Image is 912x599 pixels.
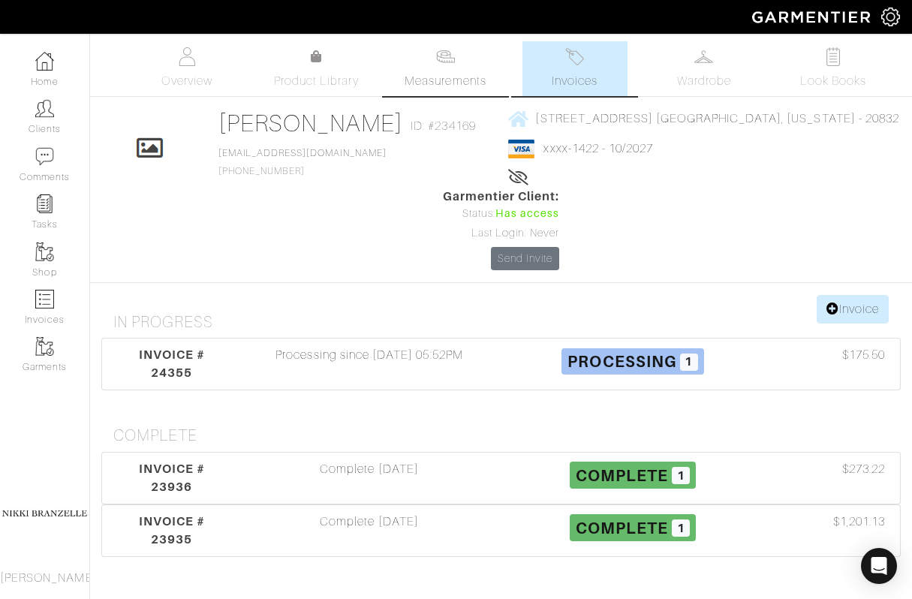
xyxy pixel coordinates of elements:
[745,4,881,30] img: garmentier-logo-header-white-b43fb05a5012e4ada735d5af1a66efaba907eab6374d6393d1fbf88cb4ef424d.png
[680,354,698,372] span: 1
[842,346,885,364] span: $175.50
[35,290,54,309] img: orders-icon-0abe47150d42831381b5fb84f609e132dff9fe21cb692f30cb5eec754e2cba89.png
[443,225,560,242] div: Last Login: Never
[535,112,899,125] span: [STREET_ADDRESS] [GEOGRAPHIC_DATA], [US_STATE] - 20832
[238,346,501,382] div: Processing since [DATE] 05:52PM
[576,466,668,485] span: Complete
[139,462,205,494] span: INVOICE # 23936
[274,72,359,90] span: Product Library
[393,41,498,96] a: Measurements
[35,337,54,356] img: garments-icon-b7da505a4dc4fd61783c78ac3ca0ef83fa9d6f193b1c9dc38574b1d14d53ca28.png
[881,8,900,26] img: gear-icon-white-bd11855cb880d31180b6d7d6211b90ccbf57a29d726f0c71d8c61bd08dd39cc2.png
[652,41,757,96] a: Wardrobe
[842,460,885,478] span: $273.22
[823,47,842,66] img: todo-9ac3debb85659649dc8f770b8b6100bb5dab4b48dedcbae339e5042a72dfd3cc.svg
[677,72,731,90] span: Wardrobe
[35,147,54,166] img: comment-icon-a0a6a9ef722e966f86d9cbdc48e553b5cf19dbc54f86b18d962a5391bc8f6eb6.png
[565,47,584,66] img: orders-27d20c2124de7fd6de4e0e44c1d41de31381a507db9b33961299e4e07d508b8c.svg
[672,467,690,485] span: 1
[35,99,54,118] img: clients-icon-6bae9207a08558b7cb47a8932f037763ab4055f8c8b6bfacd5dc20c3e0201464.png
[694,47,713,66] img: wardrobe-487a4870c1b7c33e795ec22d11cfc2ed9d08956e64fb3008fe2437562e282088.svg
[495,206,560,222] span: Has access
[218,148,387,158] a: [EMAIL_ADDRESS][DOMAIN_NAME]
[508,109,899,128] a: [STREET_ADDRESS] [GEOGRAPHIC_DATA], [US_STATE] - 20832
[405,72,486,90] span: Measurements
[101,504,901,557] a: INVOICE # 23935 Complete [DATE] Complete 1 $1,201.13
[861,548,897,584] div: Open Intercom Messenger
[576,519,668,537] span: Complete
[218,110,404,137] a: [PERSON_NAME]
[101,338,901,390] a: INVOICE # 24355 Processing since [DATE] 05:52PM Processing 1 $175.50
[522,41,628,96] a: Invoices
[800,72,867,90] span: Look Books
[411,117,476,135] span: ID: #234169
[238,460,501,496] div: Complete [DATE]
[139,348,205,380] span: INVOICE # 24355
[139,514,205,546] span: INVOICE # 23935
[263,48,369,90] a: Product Library
[113,313,901,332] h4: In Progress
[113,426,901,445] h4: Complete
[543,142,653,155] a: xxxx-1422 - 10/2027
[161,72,212,90] span: Overview
[436,47,455,66] img: measurements-466bbee1fd09ba9460f595b01e5d73f9e2bff037440d3c8f018324cb6cdf7a4a.svg
[672,519,690,537] span: 1
[552,72,597,90] span: Invoices
[491,247,560,270] a: Send Invite
[443,188,560,206] span: Garmentier Client:
[443,206,560,222] div: Status:
[178,47,197,66] img: basicinfo-40fd8af6dae0f16599ec9e87c0ef1c0a1fdea2edbe929e3d69a839185d80c458.svg
[817,295,889,324] a: Invoice
[508,140,534,158] img: visa-934b35602734be37eb7d5d7e5dbcd2044c359bf20a24dc3361ca3fa54326a8a7.png
[218,148,387,176] span: [PHONE_NUMBER]
[781,41,886,96] a: Look Books
[134,41,239,96] a: Overview
[238,513,501,549] div: Complete [DATE]
[101,452,901,504] a: INVOICE # 23936 Complete [DATE] Complete 1 $273.22
[35,194,54,213] img: reminder-icon-8004d30b9f0a5d33ae49ab947aed9ed385cf756f9e5892f1edd6e32f2345188e.png
[567,352,676,371] span: Processing
[35,52,54,71] img: dashboard-icon-dbcd8f5a0b271acd01030246c82b418ddd0df26cd7fceb0bd07c9910d44c42f6.png
[833,513,885,531] span: $1,201.13
[35,242,54,261] img: garments-icon-b7da505a4dc4fd61783c78ac3ca0ef83fa9d6f193b1c9dc38574b1d14d53ca28.png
